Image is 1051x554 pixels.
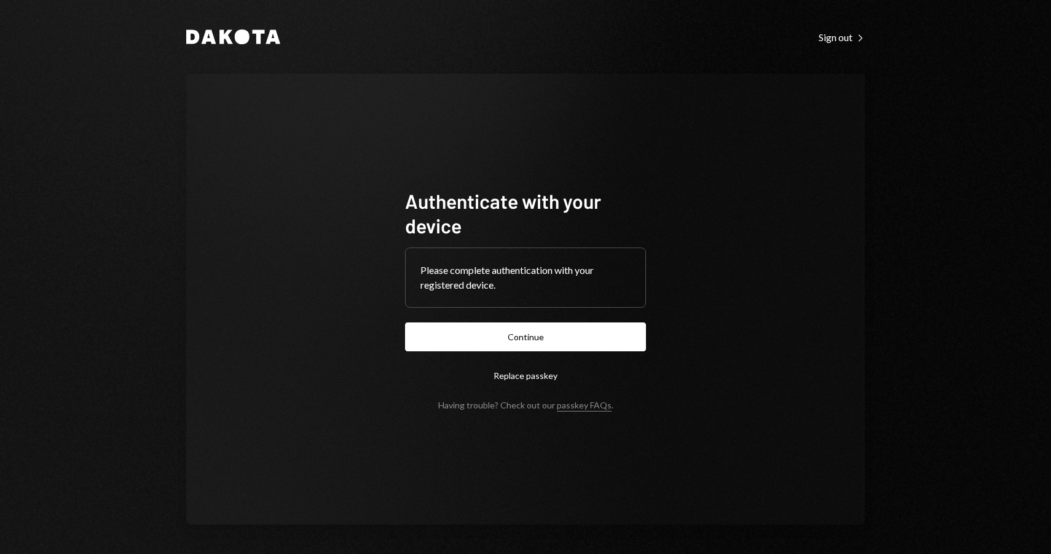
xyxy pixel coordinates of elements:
[405,322,646,351] button: Continue
[405,189,646,238] h1: Authenticate with your device
[420,263,631,292] div: Please complete authentication with your registered device.
[557,400,612,412] a: passkey FAQs
[819,31,865,44] div: Sign out
[819,30,865,44] a: Sign out
[438,400,613,410] div: Having trouble? Check out our .
[405,361,646,390] button: Replace passkey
